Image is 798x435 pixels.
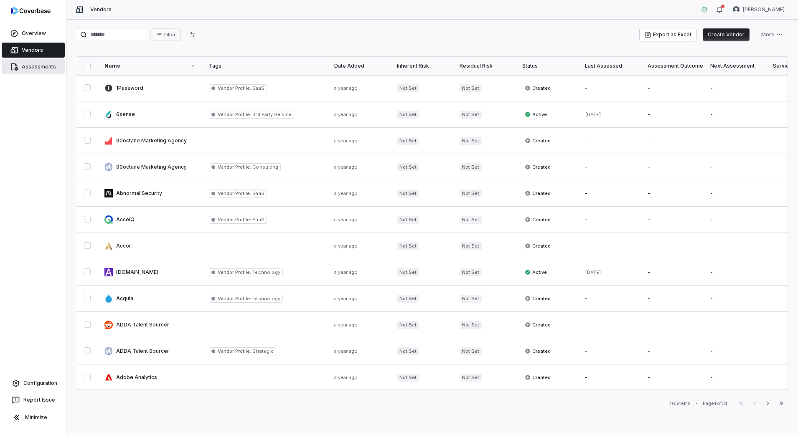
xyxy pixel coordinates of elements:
[641,180,704,207] td: -
[397,163,419,171] span: Not Set
[578,312,641,338] td: -
[641,154,704,180] td: -
[460,111,482,119] span: Not Set
[2,26,65,41] a: Overview
[525,216,551,223] span: Created
[218,217,251,223] span: Vendor Profile :
[578,128,641,154] td: -
[251,164,278,170] span: Consulting
[397,84,419,92] span: Not Set
[648,63,697,69] div: Assessment Outcome
[704,312,766,338] td: -
[641,364,704,391] td: -
[525,295,551,302] span: Created
[251,111,292,117] span: 3rd Party Service
[460,216,482,224] span: Not Set
[525,374,551,381] span: Created
[641,75,704,101] td: -
[525,164,551,170] span: Created
[641,128,704,154] td: -
[669,400,691,407] div: 765 items
[334,348,358,354] span: a year ago
[460,242,482,250] span: Not Set
[460,347,482,355] span: Not Set
[641,207,704,233] td: -
[641,101,704,128] td: -
[2,43,65,58] a: Vendors
[578,364,641,391] td: -
[585,269,601,275] span: [DATE]
[218,190,251,196] span: Vendor Profile :
[218,111,251,117] span: Vendor Profile :
[334,190,358,196] span: a year ago
[710,63,760,69] div: Next Assessment
[578,233,641,259] td: -
[578,207,641,233] td: -
[525,243,551,249] span: Created
[704,364,766,391] td: -
[460,374,482,382] span: Not Set
[703,28,750,41] button: Create Vendor
[90,6,112,13] span: Vendors
[578,338,641,364] td: -
[704,338,766,364] td: -
[397,295,419,303] span: Not Set
[640,28,696,41] button: Export as Excel
[150,28,181,41] button: Filter
[334,322,358,328] span: a year ago
[218,348,251,354] span: Vendor Profile :
[251,217,264,223] span: SaaS
[397,242,419,250] span: Not Set
[522,63,572,69] div: Status
[251,296,280,301] span: Technology
[218,296,251,301] span: Vendor Profile :
[3,376,63,391] a: Configuration
[525,111,547,118] span: Active
[397,268,419,276] span: Not Set
[704,101,766,128] td: -
[704,259,766,286] td: -
[525,190,551,197] span: Created
[578,286,641,312] td: -
[218,85,251,91] span: Vendor Profile :
[334,217,358,223] span: a year ago
[460,321,482,329] span: Not Set
[104,63,196,69] div: Name
[704,207,766,233] td: -
[696,400,698,406] div: •
[703,400,728,407] div: Page 1 of 31
[704,128,766,154] td: -
[525,269,547,276] span: Active
[525,321,551,328] span: Created
[641,338,704,364] td: -
[251,190,264,196] span: SaaS
[334,269,358,275] span: a year ago
[641,286,704,312] td: -
[585,111,601,117] span: [DATE]
[334,164,358,170] span: a year ago
[334,243,358,249] span: a year ago
[460,63,509,69] div: Residual Risk
[218,164,251,170] span: Vendor Profile :
[251,348,273,354] span: Strategic
[525,137,551,144] span: Created
[218,269,251,275] span: Vendor Profile :
[209,63,321,69] div: Tags
[334,138,358,144] span: a year ago
[525,348,551,354] span: Created
[3,392,63,407] button: Report Issue
[525,85,551,91] span: Created
[578,154,641,180] td: -
[397,216,419,224] span: Not Set
[334,374,358,380] span: a year ago
[733,6,740,13] img: Diana Esparza avatar
[585,63,634,69] div: Last Assessed
[397,347,419,355] span: Not Set
[704,286,766,312] td: -
[578,180,641,207] td: -
[460,137,482,145] span: Not Set
[704,154,766,180] td: -
[641,233,704,259] td: -
[397,190,419,197] span: Not Set
[334,63,384,69] div: Date Added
